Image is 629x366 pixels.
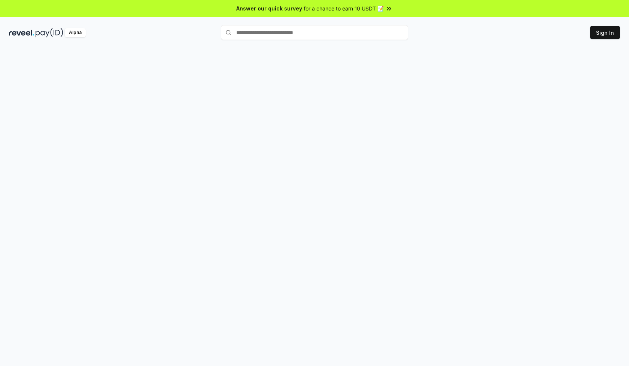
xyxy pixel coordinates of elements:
[65,28,86,37] div: Alpha
[590,26,620,39] button: Sign In
[236,4,302,12] span: Answer our quick survey
[304,4,384,12] span: for a chance to earn 10 USDT 📝
[9,28,34,37] img: reveel_dark
[36,28,63,37] img: pay_id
